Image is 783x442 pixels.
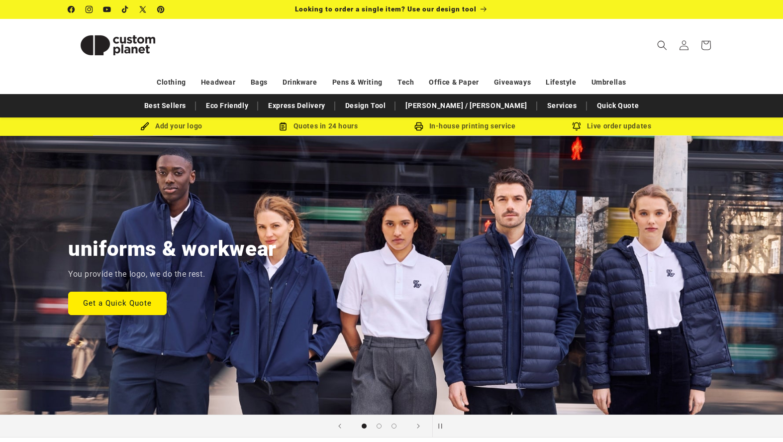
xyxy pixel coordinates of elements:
[414,122,423,131] img: In-house printing
[98,120,245,132] div: Add your logo
[340,97,391,114] a: Design Tool
[591,74,626,91] a: Umbrellas
[283,74,317,91] a: Drinkware
[542,97,582,114] a: Services
[245,120,391,132] div: Quotes in 24 hours
[592,97,644,114] a: Quick Quote
[329,415,351,437] button: Previous slide
[572,122,581,131] img: Order updates
[68,291,167,315] a: Get a Quick Quote
[201,97,253,114] a: Eco Friendly
[651,34,673,56] summary: Search
[432,415,454,437] button: Pause slideshow
[157,74,186,91] a: Clothing
[68,23,168,68] img: Custom Planet
[494,74,531,91] a: Giveaways
[391,120,538,132] div: In-house printing service
[65,19,172,71] a: Custom Planet
[357,419,372,434] button: Load slide 1 of 3
[201,74,236,91] a: Headwear
[538,120,685,132] div: Live order updates
[387,419,401,434] button: Load slide 3 of 3
[407,415,429,437] button: Next slide
[68,267,205,282] p: You provide the logo, we do the rest.
[429,74,479,91] a: Office & Paper
[400,97,532,114] a: [PERSON_NAME] / [PERSON_NAME]
[263,97,330,114] a: Express Delivery
[295,5,477,13] span: Looking to order a single item? Use our design tool
[397,74,414,91] a: Tech
[251,74,268,91] a: Bags
[332,74,383,91] a: Pens & Writing
[279,122,288,131] img: Order Updates Icon
[140,122,149,131] img: Brush Icon
[139,97,191,114] a: Best Sellers
[68,235,277,262] h2: uniforms & workwear
[372,419,387,434] button: Load slide 2 of 3
[546,74,576,91] a: Lifestyle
